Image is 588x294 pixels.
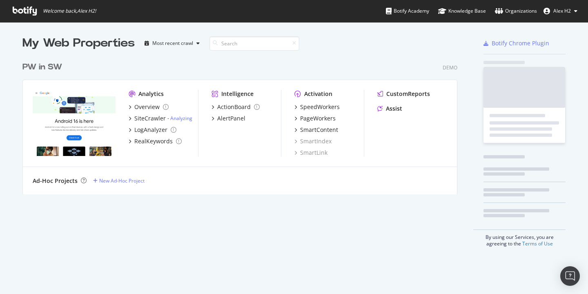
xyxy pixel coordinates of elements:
a: New Ad-Hoc Project [93,177,145,184]
span: Alex H2 [553,7,571,14]
div: Assist [386,105,402,113]
div: Analytics [138,90,164,98]
div: Ad-Hoc Projects [33,177,78,185]
button: Most recent crawl [141,37,203,50]
a: SmartLink [294,149,327,157]
a: SpeedWorkers [294,103,340,111]
div: Open Intercom Messenger [560,266,580,286]
div: RealKeywords [134,137,173,145]
div: grid [22,51,464,194]
div: SpeedWorkers [300,103,340,111]
div: Knowledge Base [438,7,486,15]
a: PW in SW [22,61,65,73]
div: Overview [134,103,160,111]
div: Botify Academy [386,7,429,15]
a: SiteCrawler- Analyzing [129,114,192,122]
div: SiteCrawler [134,114,166,122]
a: Terms of Use [522,240,553,247]
a: AlertPanel [212,114,245,122]
a: Overview [129,103,169,111]
a: RealKeywords [129,137,182,145]
div: SmartContent [300,126,338,134]
div: New Ad-Hoc Project [99,177,145,184]
a: CustomReports [377,90,430,98]
div: My Web Properties [22,35,135,51]
div: - [167,115,192,122]
div: PageWorkers [300,114,336,122]
div: Most recent crawl [152,41,193,46]
div: ActionBoard [217,103,251,111]
button: Alex H2 [537,4,584,18]
span: Welcome back, Alex H2 ! [43,8,96,14]
a: SmartContent [294,126,338,134]
div: Intelligence [221,90,254,98]
a: LogAnalyzer [129,126,176,134]
a: Botify Chrome Plugin [483,39,549,47]
div: Activation [304,90,332,98]
div: PW in SW [22,61,62,73]
div: By using our Services, you are agreeing to the [473,229,566,247]
div: Organizations [495,7,537,15]
a: ActionBoard [212,103,260,111]
div: AlertPanel [217,114,245,122]
div: LogAnalyzer [134,126,167,134]
div: Botify Chrome Plugin [492,39,549,47]
a: Assist [377,105,402,113]
div: Demo [443,64,457,71]
a: Analyzing [170,115,192,122]
img: PW in SW [33,90,116,156]
a: PageWorkers [294,114,336,122]
a: SmartIndex [294,137,332,145]
input: Search [209,36,299,51]
div: CustomReports [386,90,430,98]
